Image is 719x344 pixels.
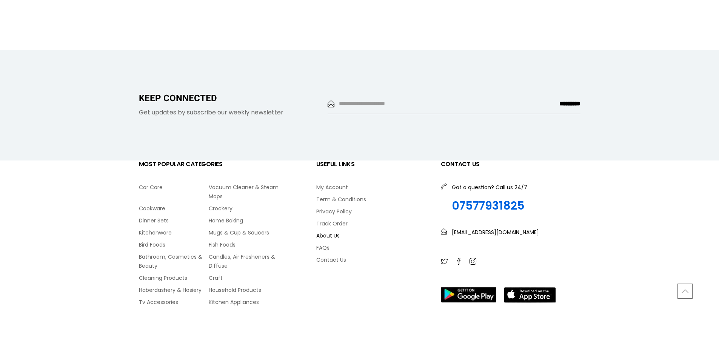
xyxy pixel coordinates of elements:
a: Dinner Sets [139,216,209,225]
a: Kitchenware [139,228,209,237]
h3: Most Popular Categories [139,160,279,168]
a: Vacuum Cleaner & Steam Mops [209,183,279,201]
img: app-store [504,287,556,303]
a: Privacy Policy [316,207,430,216]
a: Home Baking [209,216,279,225]
a: Mugs & Cup & Saucers [209,228,279,237]
a: Kitchen Appliances [209,298,279,307]
a: Bird Foods [139,240,209,249]
a: Contact Us [316,255,430,264]
a: FAQs [316,243,430,252]
a: Candles, Air Fresheners & Diffuse [209,252,279,270]
a: Fish Foods [209,240,279,249]
p: Got a question? Call us 24/7 [452,183,527,192]
a: About Us [316,231,430,240]
a: Tv Accessories [139,298,209,307]
a: Crockery [209,204,279,213]
img: play-store [441,287,496,302]
a: Craft [209,273,279,282]
a: Bathroom, Cosmetics & Beauty [139,252,209,270]
a: Car Care [139,183,209,192]
a: Cleaning Products [139,273,209,282]
a: Term & Conditions [316,195,430,204]
a: My Account [316,183,430,192]
p: Get updates by subscribe our weekly newsletter [139,108,316,117]
h3: useful links [316,160,430,168]
a: Track Order [316,219,430,228]
h2: keep connected [139,93,316,104]
h3: Contact Us [441,160,580,168]
a: 07577931825 [452,199,527,213]
a: Haberdashery & Hosiery [139,285,209,295]
a: Household Products [209,285,279,295]
p: [EMAIL_ADDRESS][DOMAIN_NAME] [452,228,539,237]
a: Cookware [139,204,209,213]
